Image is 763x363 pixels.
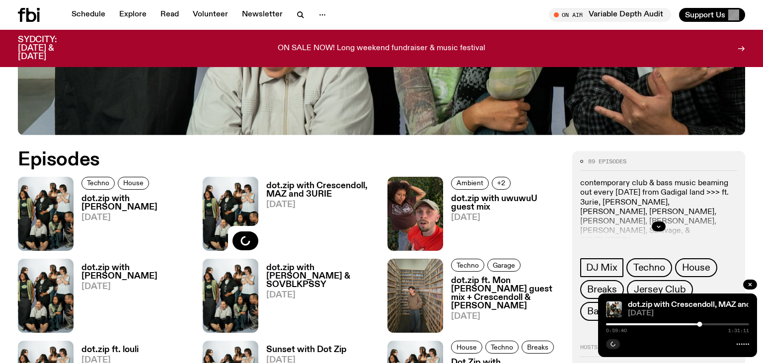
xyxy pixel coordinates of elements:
span: [DATE] [628,310,749,317]
a: Volunteer [187,8,234,22]
h3: dot.zip with uwuwuU guest mix [451,195,560,212]
a: Techno [485,341,519,354]
span: [DATE] [451,312,560,321]
a: Jersey Club [627,280,693,299]
a: dot.zip with uwuwuU guest mix[DATE] [443,195,560,251]
a: Newsletter [236,8,289,22]
span: Support Us [685,10,725,19]
span: Jersey Club [634,284,686,295]
h3: dot.zip with Crescendoll, MAZ and 3URIE [266,182,376,199]
span: Techno [491,344,513,351]
h3: Sunset with Dot Zip [266,346,347,354]
h3: dot.zip with [PERSON_NAME] [81,264,191,281]
span: Baile Funk [587,306,632,317]
a: Techno [626,258,672,277]
span: Garage [493,261,515,269]
a: House [675,258,717,277]
span: Ambient [457,179,483,187]
a: Garage [487,259,521,272]
span: +2 [497,179,505,187]
span: House [682,262,710,273]
h3: dot.zip ft. Mon [PERSON_NAME] guest mix + Crescendoll & [PERSON_NAME] [451,277,560,310]
a: Breaks [522,341,554,354]
h3: dot.zip with [PERSON_NAME] [81,195,191,212]
h3: dot.zip ft. louli [81,346,139,354]
span: Techno [457,261,479,269]
a: House [118,177,149,190]
span: [DATE] [81,283,191,291]
a: Schedule [66,8,111,22]
a: Techno [451,259,484,272]
span: Techno [87,179,109,187]
h3: SYDCITY: [DATE] & [DATE] [18,36,81,61]
span: [DATE] [266,291,376,299]
a: Breaks [580,280,624,299]
h3: dot.zip with [PERSON_NAME] & SOVBLKPSSY [266,264,376,289]
span: [DATE] [451,214,560,222]
a: dot.zip ft. Mon [PERSON_NAME] guest mix + Crescendoll & [PERSON_NAME][DATE] [443,277,560,333]
a: Baile Funk [580,302,639,321]
h2: Hosts [580,345,737,357]
a: DJ Mix [580,258,623,277]
p: ON SALE NOW! Long weekend fundraiser & music festival [278,44,485,53]
span: 1:31:11 [728,328,749,333]
button: Support Us [679,8,745,22]
a: Techno [81,177,115,190]
span: Breaks [527,344,548,351]
h2: Episodes [18,151,499,169]
a: dot.zip with [PERSON_NAME][DATE] [74,195,191,251]
span: Breaks [587,284,617,295]
a: dot.zip with [PERSON_NAME] & SOVBLKPSSY[DATE] [258,264,376,333]
a: House [451,341,482,354]
button: On AirVariable Depth Audit [549,8,671,22]
span: House [123,179,144,187]
span: DJ Mix [586,262,617,273]
a: Read [154,8,185,22]
span: [DATE] [81,214,191,222]
span: House [457,344,477,351]
button: +2 [492,177,511,190]
a: dot.zip with Crescendoll, MAZ and 3URIE[DATE] [258,182,376,251]
a: Ambient [451,177,489,190]
a: Explore [113,8,153,22]
p: contemporary club & bass music beaming out every [DATE] from Gadigal land >>> ft. 3urie, [PERSON_... [580,179,737,245]
span: 89 episodes [588,159,626,164]
span: [DATE] [266,201,376,209]
a: dot.zip with [PERSON_NAME][DATE] [74,264,191,333]
span: Techno [633,262,665,273]
span: 0:59:40 [606,328,627,333]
